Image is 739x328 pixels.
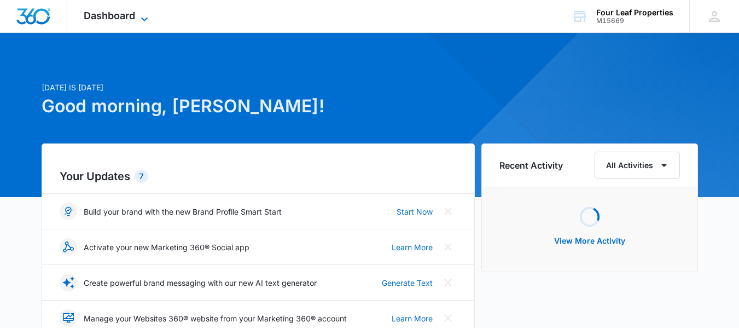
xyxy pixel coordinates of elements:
[439,203,457,220] button: Close
[392,313,433,324] a: Learn More
[42,82,475,93] p: [DATE] is [DATE]
[596,8,673,17] div: account name
[135,170,148,183] div: 7
[60,168,457,185] h2: Your Updates
[84,313,347,324] p: Manage your Websites 360® website from your Marketing 360® account
[596,17,673,25] div: account id
[439,274,457,291] button: Close
[382,277,433,289] a: Generate Text
[84,10,135,21] span: Dashboard
[84,277,317,289] p: Create powerful brand messaging with our new AI text generator
[543,228,636,254] button: View More Activity
[84,206,282,217] p: Build your brand with the new Brand Profile Smart Start
[392,241,433,253] a: Learn More
[84,241,249,253] p: Activate your new Marketing 360® Social app
[499,159,563,172] h6: Recent Activity
[595,152,680,179] button: All Activities
[42,93,475,119] h1: Good morning, [PERSON_NAME]!
[439,309,457,327] button: Close
[397,206,433,217] a: Start Now
[439,238,457,256] button: Close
